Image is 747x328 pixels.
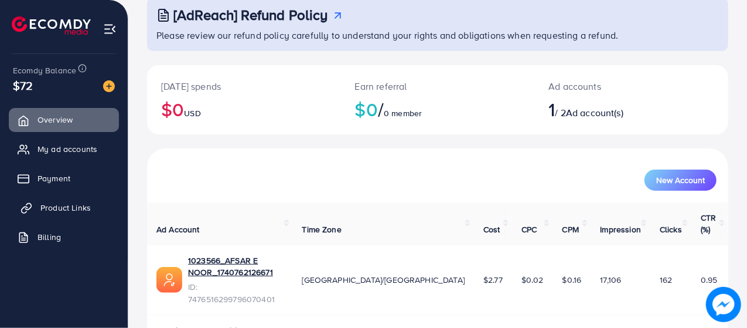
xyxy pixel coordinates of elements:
a: Billing [9,225,119,249]
span: CPM [562,224,579,235]
img: image [103,80,115,92]
a: Product Links [9,196,119,219]
span: 1 [548,96,555,123]
span: Overview [37,114,73,126]
span: Ad account(s) [566,106,623,119]
span: Payment [37,173,70,184]
p: Ad accounts [548,79,666,93]
span: Ad Account [156,224,200,235]
span: My ad accounts [37,143,97,155]
h3: [AdReach] Refund Policy [173,6,328,23]
span: $0.02 [521,274,544,286]
p: Please review our refund policy carefully to understand your rights and obligations when requesti... [156,28,721,42]
span: Cost [483,224,500,235]
span: $0.16 [562,274,582,286]
span: Time Zone [302,224,342,235]
a: Payment [9,167,119,190]
h2: $0 [355,98,521,120]
span: $2.77 [483,274,503,286]
span: USD [184,107,200,119]
img: menu [103,22,117,36]
span: New Account [656,176,705,184]
button: New Account [644,170,717,191]
h2: / 2 [548,98,666,120]
p: [DATE] spends [161,79,327,93]
h2: $0 [161,98,327,120]
span: $72 [13,77,33,94]
span: 0 member [384,107,422,119]
span: [GEOGRAPHIC_DATA]/[GEOGRAPHIC_DATA] [302,274,465,286]
span: Billing [37,231,61,243]
span: 0.95 [701,274,718,286]
span: Ecomdy Balance [13,65,76,76]
img: image [706,287,741,322]
span: Clicks [660,224,682,235]
span: CPC [521,224,537,235]
img: ic-ads-acc.e4c84228.svg [156,267,182,293]
span: ID: 7476516299796070401 [188,281,284,305]
span: CTR (%) [701,212,716,235]
span: / [378,96,384,123]
a: My ad accounts [9,137,119,161]
span: Product Links [40,202,91,214]
span: 17,106 [601,274,622,286]
a: 1023566_AFSAR E NOOR_1740762126671 [188,255,284,279]
img: logo [12,16,91,35]
span: Impression [601,224,642,235]
p: Earn referral [355,79,521,93]
span: 162 [660,274,672,286]
a: Overview [9,108,119,131]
